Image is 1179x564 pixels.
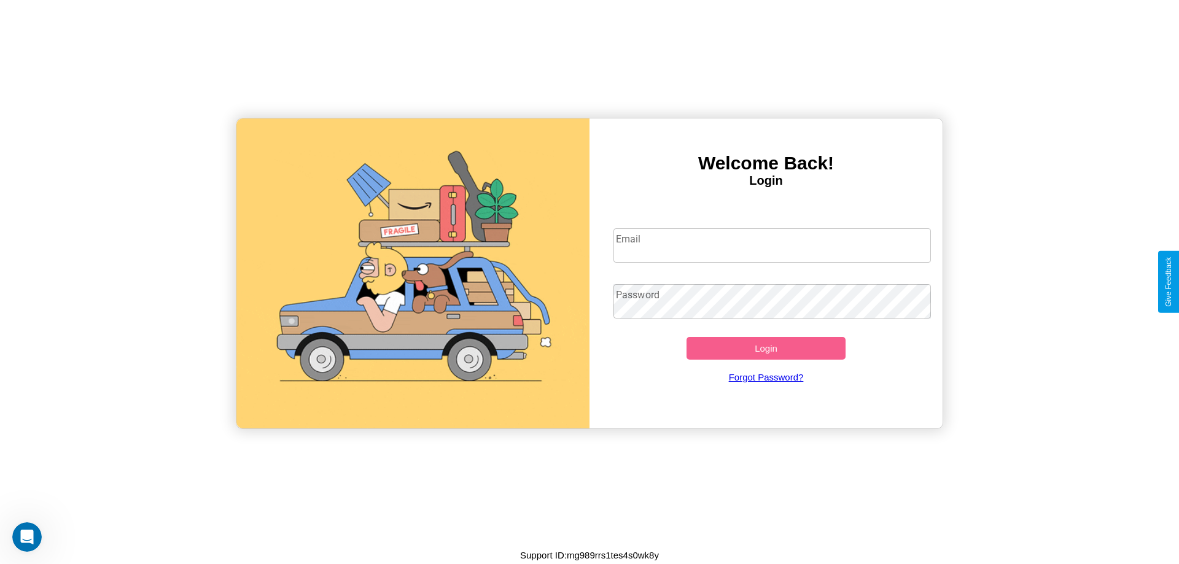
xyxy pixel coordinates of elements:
[1164,257,1173,307] div: Give Feedback
[589,153,943,174] h3: Welcome Back!
[520,547,659,563] p: Support ID: mg989rrs1tes4s0wk8y
[607,360,925,395] a: Forgot Password?
[589,174,943,188] h4: Login
[687,337,846,360] button: Login
[12,522,42,552] iframe: Intercom live chat
[236,118,589,428] img: gif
